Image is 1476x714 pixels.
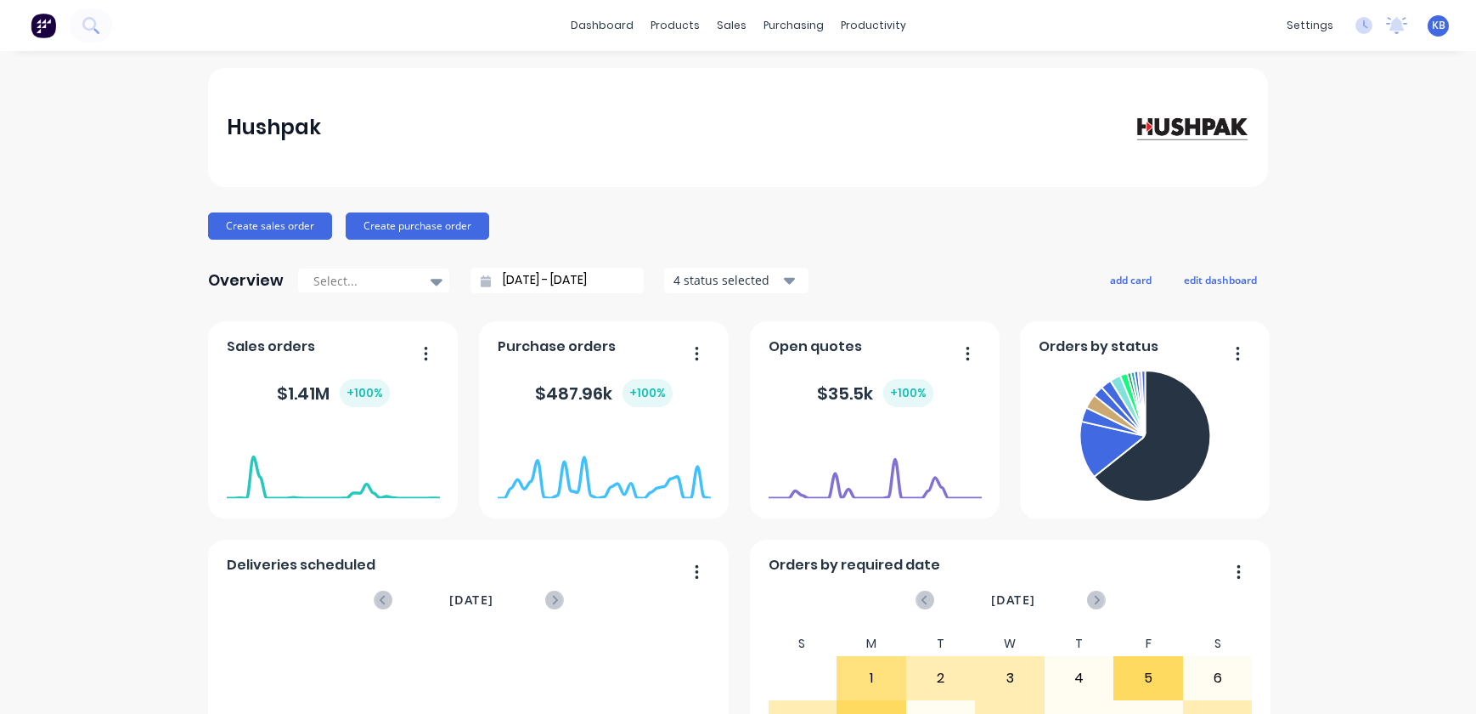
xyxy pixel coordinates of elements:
[208,263,284,297] div: Overview
[817,379,933,407] div: $ 35.5k
[664,268,808,293] button: 4 status selected
[340,379,390,407] div: + 100 %
[562,13,642,38] a: dashboard
[31,13,56,38] img: Factory
[673,271,780,289] div: 4 status selected
[535,379,673,407] div: $ 487.96k
[837,632,906,656] div: M
[832,13,915,38] div: productivity
[906,632,976,656] div: T
[837,657,905,700] div: 1
[991,591,1035,609] span: [DATE]
[277,379,390,407] div: $ 1.41M
[755,13,832,38] div: purchasing
[1113,632,1183,656] div: F
[1130,112,1249,142] img: Hushpak
[227,555,375,575] span: Deliveries scheduled
[883,379,933,407] div: + 100 %
[907,657,975,700] div: 2
[208,212,332,240] button: Create sales order
[227,110,321,144] div: Hushpak
[708,13,755,38] div: sales
[623,379,673,407] div: + 100 %
[1114,657,1182,700] div: 5
[642,13,708,38] div: products
[1173,269,1268,291] button: edit dashboard
[975,632,1045,656] div: W
[1039,337,1158,357] span: Orders by status
[1278,13,1342,38] div: settings
[1045,657,1113,700] div: 4
[498,337,616,357] span: Purchase orders
[1045,632,1114,656] div: T
[1432,18,1445,33] span: KB
[449,591,493,609] span: [DATE]
[1183,632,1253,656] div: S
[769,337,862,357] span: Open quotes
[768,632,837,656] div: S
[227,337,315,357] span: Sales orders
[346,212,489,240] button: Create purchase order
[976,657,1044,700] div: 3
[1099,269,1163,291] button: add card
[1184,657,1252,700] div: 6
